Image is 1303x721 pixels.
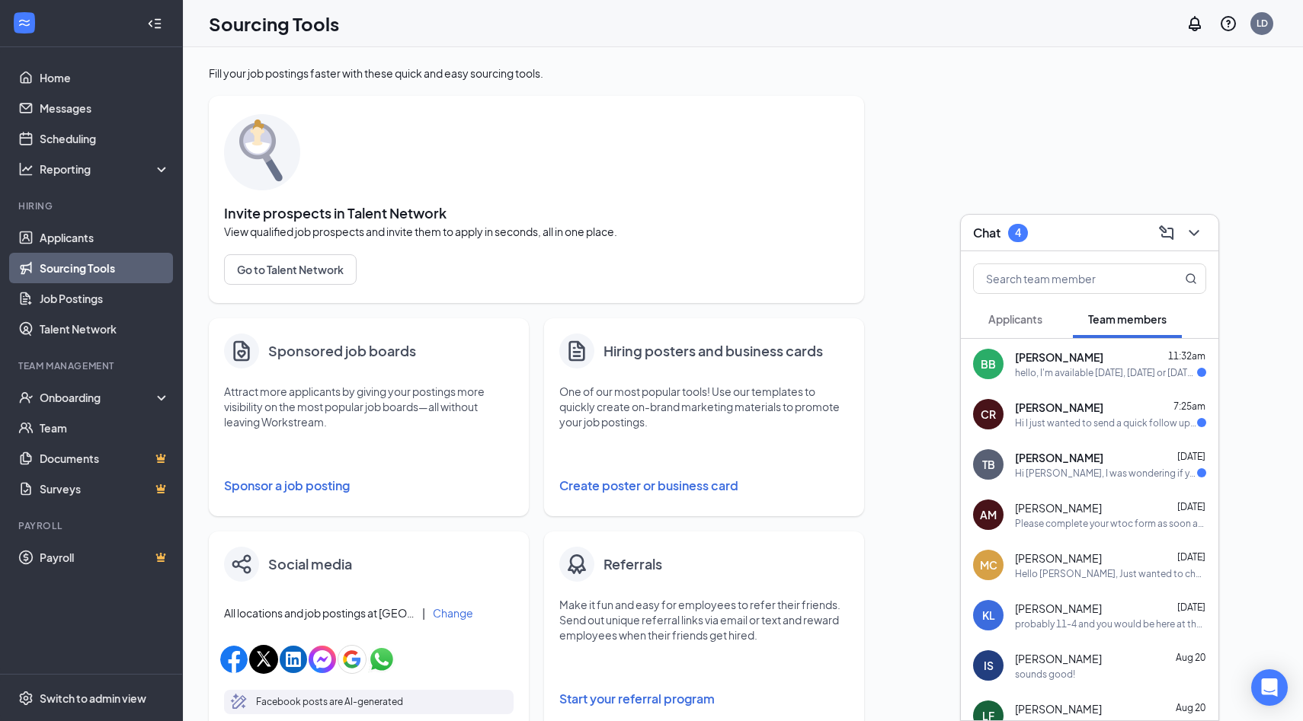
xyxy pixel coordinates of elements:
div: 4 [1015,226,1021,239]
img: share [232,554,251,574]
a: Talent Network [40,314,170,344]
div: AM [980,507,997,522]
button: Go to Talent Network [224,254,357,285]
img: xIcon [249,645,278,674]
div: Open Intercom Messenger [1251,669,1288,706]
div: IS [984,658,994,673]
a: Applicants [40,222,170,253]
div: sounds good! [1015,668,1075,681]
a: PayrollCrown [40,542,170,573]
button: Sponsor a job posting [224,471,514,501]
a: Go to Talent Network [224,254,849,285]
span: 7:25am [1173,400,1205,412]
span: [DATE] [1177,451,1205,462]
span: [PERSON_NAME] [1015,450,1103,465]
div: CR [981,407,996,422]
a: Home [40,62,170,93]
a: Scheduling [40,123,170,154]
span: [PERSON_NAME] [1015,701,1102,716]
div: Hi I just wanted to send a quick follow up is there any update on my schedule? [1015,416,1197,429]
svg: MagnifyingGlass [1185,273,1197,285]
h3: Chat [973,225,1000,241]
div: Hiring [18,199,167,212]
p: Attract more applicants by giving your postings more visibility on the most popular job boards—al... [224,384,514,429]
span: View qualified job prospects and invite them to apply in seconds, all in one place. [224,224,849,239]
div: Hello [PERSON_NAME], Just wanted to check in and see if you were feeling better and make sure you... [1015,567,1206,580]
p: Make it fun and easy for employees to refer their friends. Send out unique referral links via ema... [559,597,849,643]
button: Change [433,608,473,618]
img: linkedinIcon [280,646,307,673]
div: Onboarding [40,390,157,405]
p: One of our most popular tools! Use our templates to quickly create on-brand marketing materials t... [559,384,849,429]
img: facebookMessengerIcon [309,646,336,673]
img: sourcing-tools [224,114,300,190]
img: whatsappIcon [368,646,395,673]
div: Payroll [18,519,167,532]
a: Sourcing Tools [40,253,170,283]
div: hello, I'm available [DATE], [DATE] or [DATE] and the weekend [1015,366,1197,379]
h4: Referrals [603,554,662,575]
span: All locations and job postings at [GEOGRAPHIC_DATA][PERSON_NAME] [224,605,415,621]
img: clipboard [229,339,254,363]
div: TB [982,457,995,472]
div: BB [981,356,996,372]
svg: Settings [18,691,34,706]
svg: Notifications [1186,14,1204,33]
div: Reporting [40,161,171,177]
div: MC [980,557,997,573]
svg: Collapse [147,16,162,31]
span: [PERSON_NAME] [1015,500,1102,515]
img: facebookIcon [220,646,248,673]
button: ComposeMessage [1154,221,1179,245]
h4: Hiring posters and business cards [603,340,823,362]
img: badge [565,552,589,576]
div: Fill your job postings faster with these quick and easy sourcing tools. [209,65,864,81]
span: Applicants [988,312,1042,326]
svg: UserCheck [18,390,34,405]
div: probably 11-4 and you would be here at the restaurant. You'd get to work on the floor so you'd ne... [1015,617,1206,630]
span: 11:32am [1168,350,1205,362]
span: Invite prospects in Talent Network [224,206,849,221]
span: Team members [1088,312,1167,326]
h4: Sponsored job boards [268,340,416,362]
span: [PERSON_NAME] [1015,550,1102,566]
a: Messages [40,93,170,123]
div: Switch to admin view [40,691,146,706]
div: Hi [PERSON_NAME], I was wondering if you have any updates on when I can get my orientation date? [1015,467,1197,480]
img: googleIcon [338,645,367,674]
h4: Social media [268,554,352,575]
svg: Document [565,338,589,364]
span: [PERSON_NAME] [1015,651,1102,666]
p: Facebook posts are AI-generated [256,694,403,710]
svg: ComposeMessage [1157,224,1176,242]
span: [DATE] [1177,501,1205,512]
a: SurveysCrown [40,474,170,504]
span: [PERSON_NAME] [1015,400,1103,415]
a: DocumentsCrown [40,443,170,474]
span: [PERSON_NAME] [1015,601,1102,616]
svg: Analysis [18,161,34,177]
div: LD [1257,17,1268,30]
span: [PERSON_NAME] [1015,349,1103,365]
svg: WorkstreamLogo [17,15,32,30]
span: [DATE] [1177,551,1205,563]
span: [DATE] [1177,601,1205,613]
input: Search team member [974,264,1154,293]
span: Aug 20 [1176,652,1205,663]
svg: MagicPencil [230,693,248,711]
a: Team [40,413,170,443]
button: Create poster or business card [559,471,849,501]
a: Job Postings [40,283,170,314]
div: Team Management [18,359,167,372]
div: | [422,605,425,621]
svg: ChevronDown [1185,224,1203,242]
button: ChevronDown [1182,221,1206,245]
button: Start your referral program [559,684,849,714]
svg: QuestionInfo [1219,14,1237,33]
div: KL [982,608,995,623]
span: Aug 20 [1176,702,1205,713]
h1: Sourcing Tools [209,11,339,37]
div: Please complete your wtoc form as soon as possible. Thank you Culvers Accounting Department [1015,517,1206,530]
